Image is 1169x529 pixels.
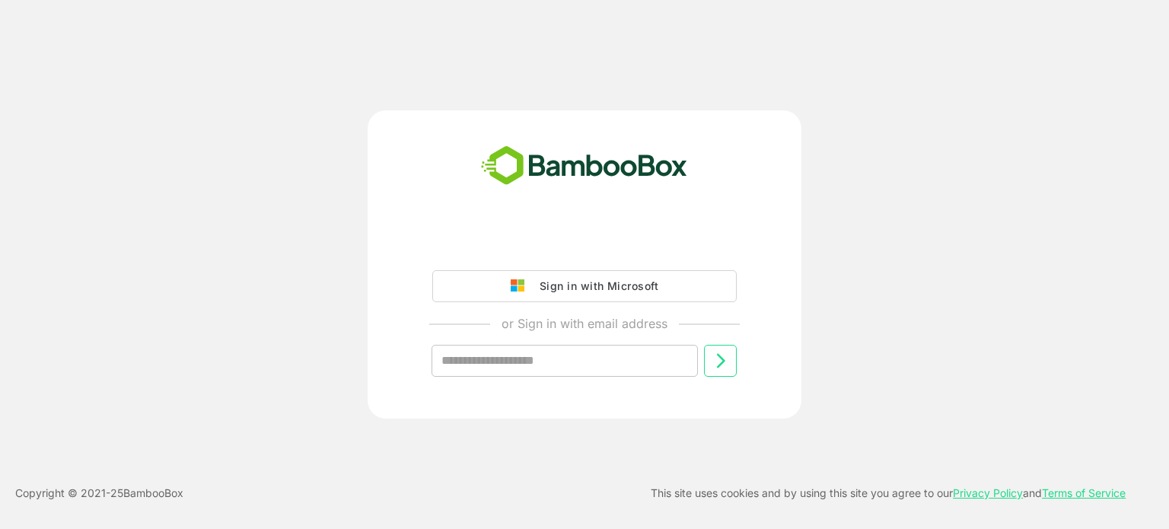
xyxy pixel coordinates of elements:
[15,484,183,502] p: Copyright © 2021- 25 BambooBox
[651,484,1126,502] p: This site uses cookies and by using this site you agree to our and
[473,141,696,191] img: bamboobox
[953,486,1023,499] a: Privacy Policy
[432,270,737,302] button: Sign in with Microsoft
[502,314,667,333] p: or Sign in with email address
[532,276,658,296] div: Sign in with Microsoft
[511,279,532,293] img: google
[1042,486,1126,499] a: Terms of Service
